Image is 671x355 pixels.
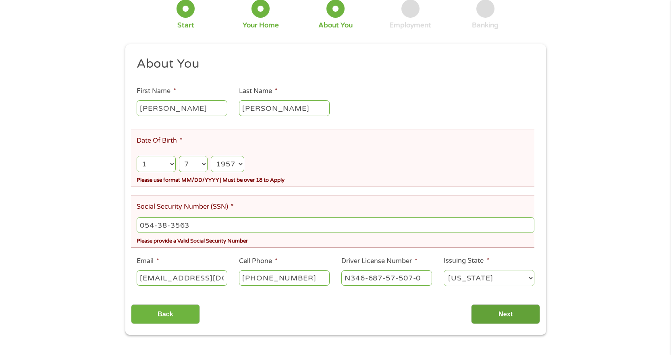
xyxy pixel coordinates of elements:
div: Please use format MM/DD/YYYY | Must be over 18 to Apply [137,174,534,185]
input: Back [131,304,200,324]
div: Banking [472,21,499,30]
h2: About You [137,56,528,72]
div: Employment [389,21,431,30]
input: john@gmail.com [137,270,227,286]
label: First Name [137,87,176,95]
div: Please provide a Valid Social Security Number [137,234,534,245]
input: Next [471,304,540,324]
label: Cell Phone [239,257,278,266]
div: Start [177,21,194,30]
label: Social Security Number (SSN) [137,203,234,211]
input: 078-05-1120 [137,217,534,233]
label: Last Name [239,87,278,95]
input: Smith [239,100,330,116]
input: John [137,100,227,116]
label: Email [137,257,159,266]
label: Date Of Birth [137,137,183,145]
input: (541) 754-3010 [239,270,330,286]
div: About You [318,21,353,30]
label: Issuing State [444,257,489,265]
label: Driver License Number [341,257,418,266]
div: Your Home [243,21,279,30]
